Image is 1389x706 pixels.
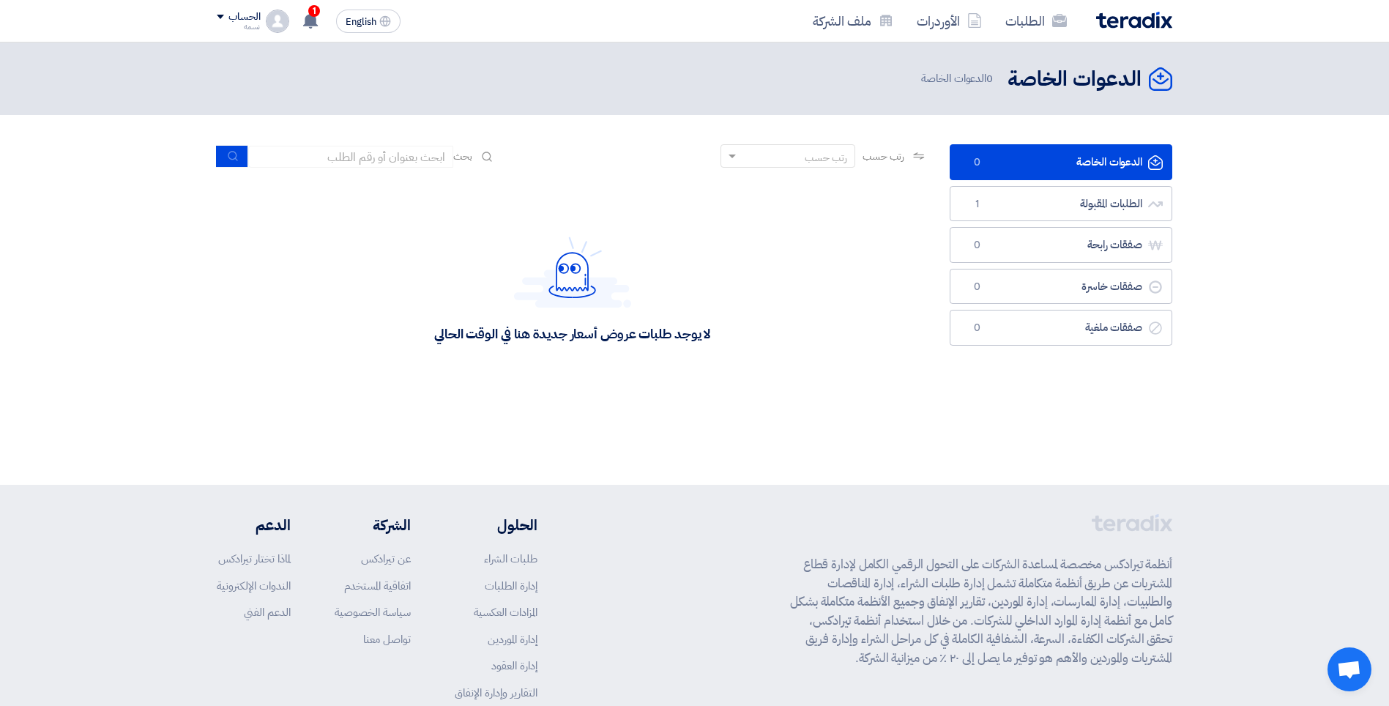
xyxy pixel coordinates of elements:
[346,17,376,27] span: English
[244,604,291,620] a: الدعم الفني
[217,578,291,594] a: الندوات الإلكترونية
[801,4,905,38] a: ملف الشركة
[218,551,291,567] a: لماذا تختار تيرادكس
[228,11,260,23] div: الحساب
[248,146,453,168] input: ابحث بعنوان أو رقم الطلب
[266,10,289,33] img: profile_test.png
[1008,65,1142,94] h2: الدعوات الخاصة
[921,70,996,87] span: الدعوات الخاصة
[217,23,260,31] div: نسمه
[485,578,537,594] a: إدارة الطلبات
[950,144,1172,180] a: الدعوات الخاصة0
[950,269,1172,305] a: صفقات خاسرة0
[950,310,1172,346] a: صفقات ملغية0
[968,238,986,253] span: 0
[805,150,847,166] div: رتب حسب
[335,514,411,536] li: الشركة
[905,4,994,38] a: الأوردرات
[1096,12,1172,29] img: Teradix logo
[968,197,986,212] span: 1
[484,551,537,567] a: طلبات الشراء
[863,149,904,164] span: رتب حسب
[434,325,710,342] div: لا يوجد طلبات عروض أسعار جديدة هنا في الوقت الحالي
[335,604,411,620] a: سياسة الخصوصية
[994,4,1079,38] a: الطلبات
[308,5,320,17] span: 1
[968,321,986,335] span: 0
[1327,647,1371,691] a: Open chat
[474,604,537,620] a: المزادات العكسية
[950,186,1172,222] a: الطلبات المقبولة1
[344,578,411,594] a: اتفاقية المستخدم
[968,280,986,294] span: 0
[455,685,537,701] a: التقارير وإدارة الإنفاق
[986,70,993,86] span: 0
[488,631,537,647] a: إدارة الموردين
[361,551,411,567] a: عن تيرادكس
[491,658,537,674] a: إدارة العقود
[336,10,401,33] button: English
[790,555,1172,667] p: أنظمة تيرادكس مخصصة لمساعدة الشركات على التحول الرقمي الكامل لإدارة قطاع المشتريات عن طريق أنظمة ...
[455,514,537,536] li: الحلول
[217,514,291,536] li: الدعم
[514,237,631,308] img: Hello
[453,149,472,164] span: بحث
[363,631,411,647] a: تواصل معنا
[950,227,1172,263] a: صفقات رابحة0
[968,155,986,170] span: 0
